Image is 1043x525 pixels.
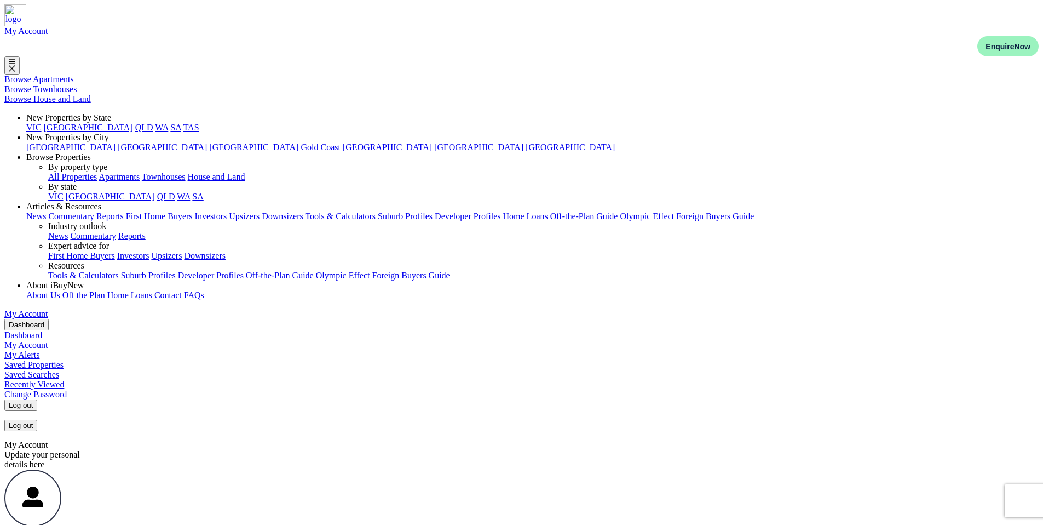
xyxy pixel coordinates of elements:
a: Contact [154,290,182,300]
a: Downsizers [262,212,303,221]
a: QLD [157,192,175,201]
a: Browse Townhouses [4,84,77,94]
a: Recently Viewed [4,380,64,389]
a: SA [192,192,203,201]
a: About Us [26,290,60,300]
a: [GEOGRAPHIC_DATA] [209,142,298,152]
a: Downsizers [184,251,226,260]
a: [GEOGRAPHIC_DATA] [343,142,432,152]
a: Change Password [4,390,67,399]
button: Dashboard [4,319,49,330]
a: About iBuyNew [26,281,84,290]
a: Developer Profiles [435,212,500,221]
a: By property type [48,162,107,172]
a: All Properties [48,172,97,181]
button: Toggle navigation [4,56,20,75]
a: Developer Profiles [178,271,244,280]
a: Upsizers [151,251,182,260]
a: Townhouses [142,172,186,181]
a: Tools & Calculators [48,271,119,280]
a: account [4,309,48,318]
a: TAS [183,123,199,132]
a: Foreign Buyers Guide [676,212,754,221]
a: [GEOGRAPHIC_DATA] [434,142,523,152]
a: WA [177,192,190,201]
a: Off-the-Plan Guide [246,271,314,280]
a: First Home Buyers [48,251,115,260]
a: Home Loans [107,290,152,300]
a: Browse House and Land [4,94,91,104]
a: My Account [4,340,48,350]
a: Tools & Calculators [305,212,376,221]
a: VIC [26,123,42,132]
button: Log out [4,400,37,411]
a: Saved Searches [4,370,59,379]
img: logo [4,4,26,26]
a: navigations [4,4,1039,26]
a: Reports [96,212,124,221]
a: [GEOGRAPHIC_DATA] [118,142,207,152]
a: Commentary [48,212,94,221]
a: New Properties by State [26,113,111,122]
a: By state [48,182,77,191]
span: Now [1014,42,1030,51]
a: Apartments [99,172,140,181]
a: News [26,212,46,221]
a: [GEOGRAPHIC_DATA] [44,123,133,132]
a: Reports [118,231,146,241]
a: Dashboard [4,330,42,340]
a: Suburb Profiles [121,271,176,280]
a: Off-the-Plan Guide [550,212,618,221]
a: My Alerts [4,350,39,359]
a: Expert advice for [48,241,109,250]
a: [GEOGRAPHIC_DATA] [526,142,615,152]
a: VIC [48,192,64,201]
a: Suburb Profiles [378,212,433,221]
a: Industry outlook [48,221,106,231]
a: Upsizers [229,212,260,221]
a: Browse Apartments [4,75,74,84]
a: Resources [48,261,84,270]
a: SA [170,123,181,132]
button: Log out [4,420,37,431]
div: My Account [4,440,1039,450]
a: Off the Plan [62,290,105,300]
a: Olympic Effect [316,271,370,280]
a: [GEOGRAPHIC_DATA] [26,142,116,152]
a: First Home Buyers [126,212,193,221]
a: [GEOGRAPHIC_DATA] [66,192,155,201]
a: House and Land [188,172,245,181]
a: Gold Coast [301,142,340,152]
a: Investors [195,212,227,221]
a: News [48,231,68,241]
a: Foreign Buyers Guide [372,271,450,280]
div: Update your personal details here [4,450,1039,470]
a: Saved Properties [4,360,64,369]
a: Olympic Effect [620,212,674,221]
a: Commentary [70,231,116,241]
a: FAQs [184,290,204,300]
a: New Properties by City [26,133,109,142]
a: QLD [135,123,153,132]
a: account [4,26,48,36]
a: Browse Properties [26,152,91,162]
a: WA [155,123,168,132]
a: Articles & Resources [26,202,101,211]
a: Home Loans [503,212,548,221]
a: Investors [117,251,149,260]
button: EnquireNow [977,36,1039,56]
